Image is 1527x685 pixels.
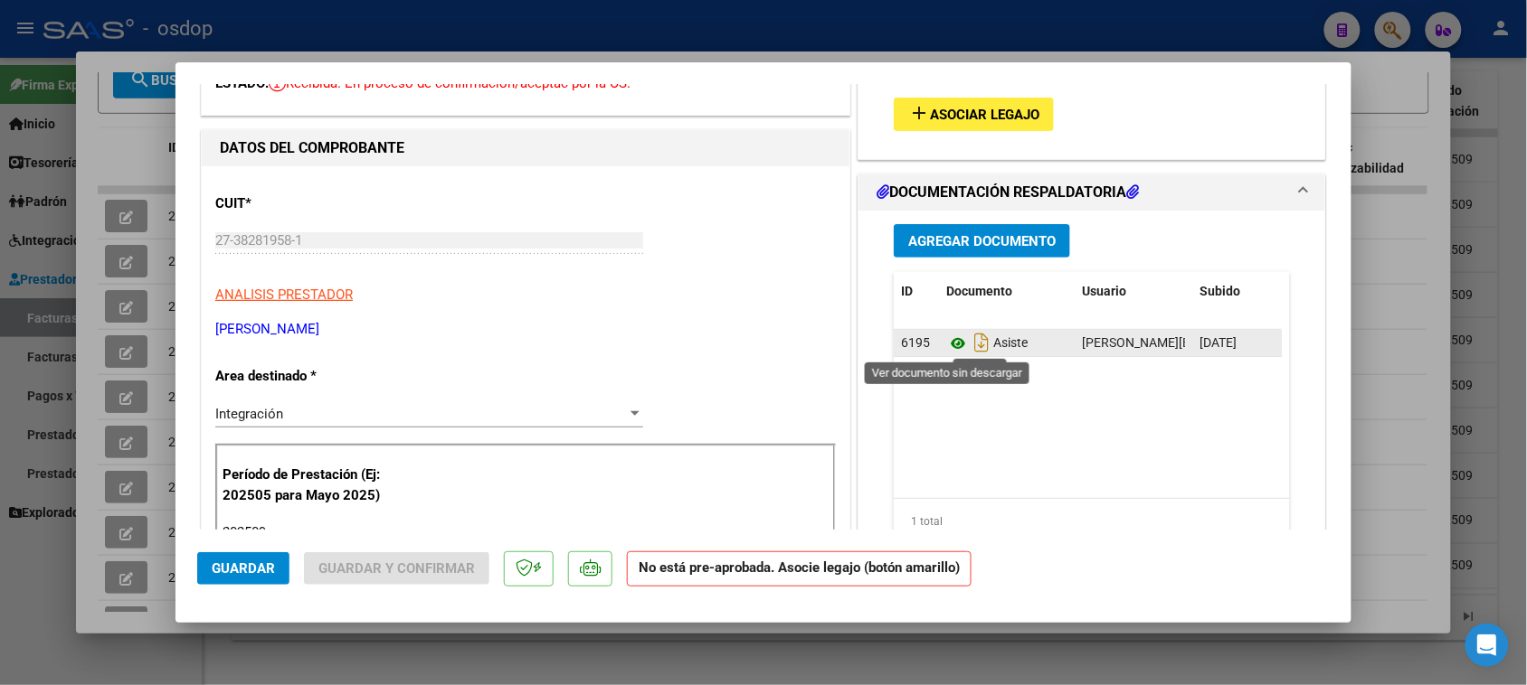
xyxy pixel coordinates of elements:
[930,107,1039,123] span: Asociar Legajo
[269,75,631,91] span: Recibida. En proceso de confirmacion/aceptac por la OS.
[212,560,275,577] span: Guardar
[223,464,404,505] p: Período de Prestación (Ej: 202505 para Mayo 2025)
[894,98,1054,131] button: Asociar Legajo
[858,211,1325,586] div: DOCUMENTACIÓN RESPALDATORIA
[215,319,836,340] p: [PERSON_NAME]
[901,284,913,298] span: ID
[894,224,1070,258] button: Agregar Documento
[1075,272,1192,311] datatable-header-cell: Usuario
[1192,272,1283,311] datatable-header-cell: Subido
[1200,335,1237,350] span: [DATE]
[627,551,972,586] strong: No está pre-aprobada. Asocie legajo (botón amarillo)
[197,552,289,585] button: Guardar
[908,102,930,124] mat-icon: add
[939,272,1075,311] datatable-header-cell: Documento
[858,174,1325,211] mat-expansion-panel-header: DOCUMENTACIÓN RESPALDATORIA
[908,233,1056,249] span: Agregar Documento
[894,499,1290,544] div: 1 total
[318,560,475,577] span: Guardar y Confirmar
[894,272,939,311] datatable-header-cell: ID
[220,139,404,156] strong: DATOS DEL COMPROBANTE
[1465,624,1509,667] div: Open Intercom Messenger
[215,366,402,387] p: Area destinado *
[877,182,1139,203] h1: DOCUMENTACIÓN RESPALDATORIA
[215,406,283,422] span: Integración
[304,552,489,585] button: Guardar y Confirmar
[946,336,1028,351] span: Asiste
[1200,284,1240,298] span: Subido
[946,284,1012,298] span: Documento
[215,286,353,303] span: ANALISIS PRESTADOR
[858,84,1325,159] div: PREAPROBACIÓN PARA INTEGRACION
[970,328,993,357] i: Descargar documento
[901,335,930,350] span: 6195
[1082,284,1126,298] span: Usuario
[215,193,402,214] p: CUIT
